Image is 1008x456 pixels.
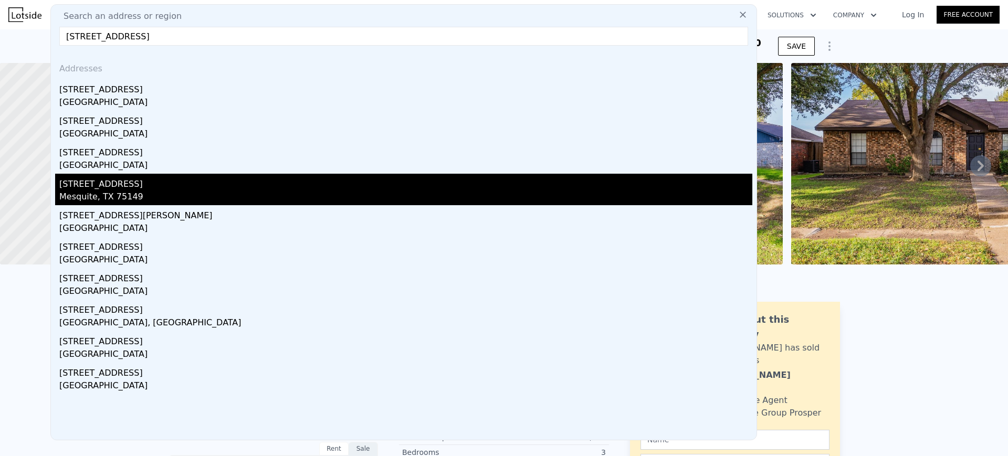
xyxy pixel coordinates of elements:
[778,37,815,56] button: SAVE
[59,316,752,331] div: [GEOGRAPHIC_DATA], [GEOGRAPHIC_DATA]
[59,379,752,394] div: [GEOGRAPHIC_DATA]
[8,7,41,22] img: Lotside
[59,268,752,285] div: [STREET_ADDRESS]
[59,222,752,237] div: [GEOGRAPHIC_DATA]
[59,159,752,174] div: [GEOGRAPHIC_DATA]
[55,10,182,23] span: Search an address or region
[59,348,752,363] div: [GEOGRAPHIC_DATA]
[712,312,829,342] div: Ask about this property
[59,331,752,348] div: [STREET_ADDRESS]
[319,442,349,455] div: Rent
[825,6,885,25] button: Company
[349,442,378,455] div: Sale
[889,9,937,20] a: Log In
[59,285,752,300] div: [GEOGRAPHIC_DATA]
[59,363,752,379] div: [STREET_ADDRESS]
[759,6,825,25] button: Solutions
[59,253,752,268] div: [GEOGRAPHIC_DATA]
[59,190,752,205] div: Mesquite, TX 75149
[59,79,752,96] div: [STREET_ADDRESS]
[55,54,752,79] div: Addresses
[712,342,829,367] div: [PERSON_NAME] has sold 129 homes
[59,111,752,128] div: [STREET_ADDRESS]
[937,6,1000,24] a: Free Account
[712,369,829,394] div: [PERSON_NAME] Narayan
[59,237,752,253] div: [STREET_ADDRESS]
[819,36,840,57] button: Show Options
[59,128,752,142] div: [GEOGRAPHIC_DATA]
[59,96,752,111] div: [GEOGRAPHIC_DATA]
[59,205,752,222] div: [STREET_ADDRESS][PERSON_NAME]
[712,407,821,419] div: Realty One Group Prosper
[59,300,752,316] div: [STREET_ADDRESS]
[59,142,752,159] div: [STREET_ADDRESS]
[59,174,752,190] div: [STREET_ADDRESS]
[59,27,748,46] input: Enter an address, city, region, neighborhood or zip code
